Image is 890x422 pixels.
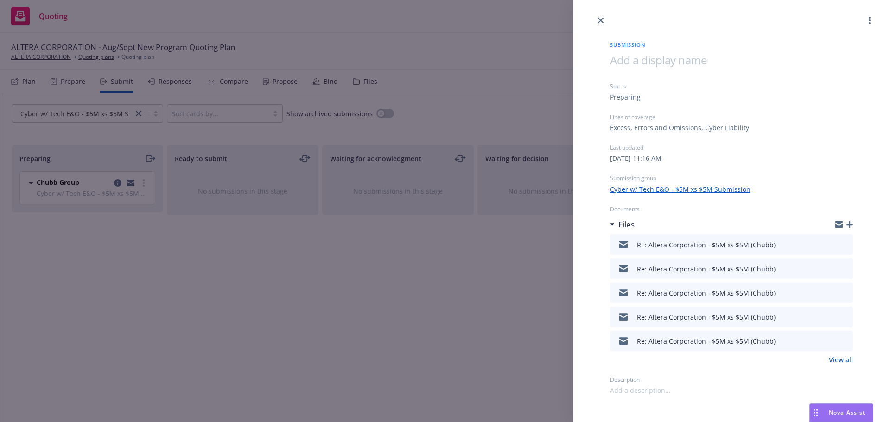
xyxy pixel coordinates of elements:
[810,404,821,422] div: Drag to move
[826,263,833,274] button: download file
[809,403,873,422] button: Nova Assist
[841,263,849,274] button: preview file
[826,335,833,346] button: download file
[829,409,865,416] span: Nova Assist
[610,113,853,121] div: Lines of coverage
[637,288,776,298] div: Re: Altera Corporation - $5M xs $5M (Chubb)
[841,239,849,250] button: preview file
[610,376,853,384] div: Description
[841,311,849,322] button: preview file
[610,174,853,182] div: Submission group
[610,144,853,151] div: Last updated
[841,335,849,346] button: preview file
[610,82,853,90] div: Status
[610,41,853,49] span: Submission
[864,15,875,26] a: more
[829,355,853,365] a: View all
[841,287,849,298] button: preview file
[637,336,776,346] div: Re: Altera Corporation - $5M xs $5M (Chubb)
[826,239,833,250] button: download file
[610,184,750,194] a: Cyber w/ Tech E&O - $5M xs $5M Submission
[610,92,641,102] div: Preparing
[826,287,833,298] button: download file
[610,153,661,163] div: [DATE] 11:16 AM
[826,311,833,322] button: download file
[637,312,776,322] div: Re: Altera Corporation - $5M xs $5M (Chubb)
[610,123,749,132] div: Excess, Errors and Omissions, Cyber Liability
[610,205,853,213] div: Documents
[637,264,776,274] div: Re: Altera Corporation - $5M xs $5M (Chubb)
[610,219,635,231] div: Files
[618,219,635,231] h3: Files
[595,15,606,26] a: close
[637,240,776,250] div: RE: Altera Corporation - $5M xs $5M (Chubb)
